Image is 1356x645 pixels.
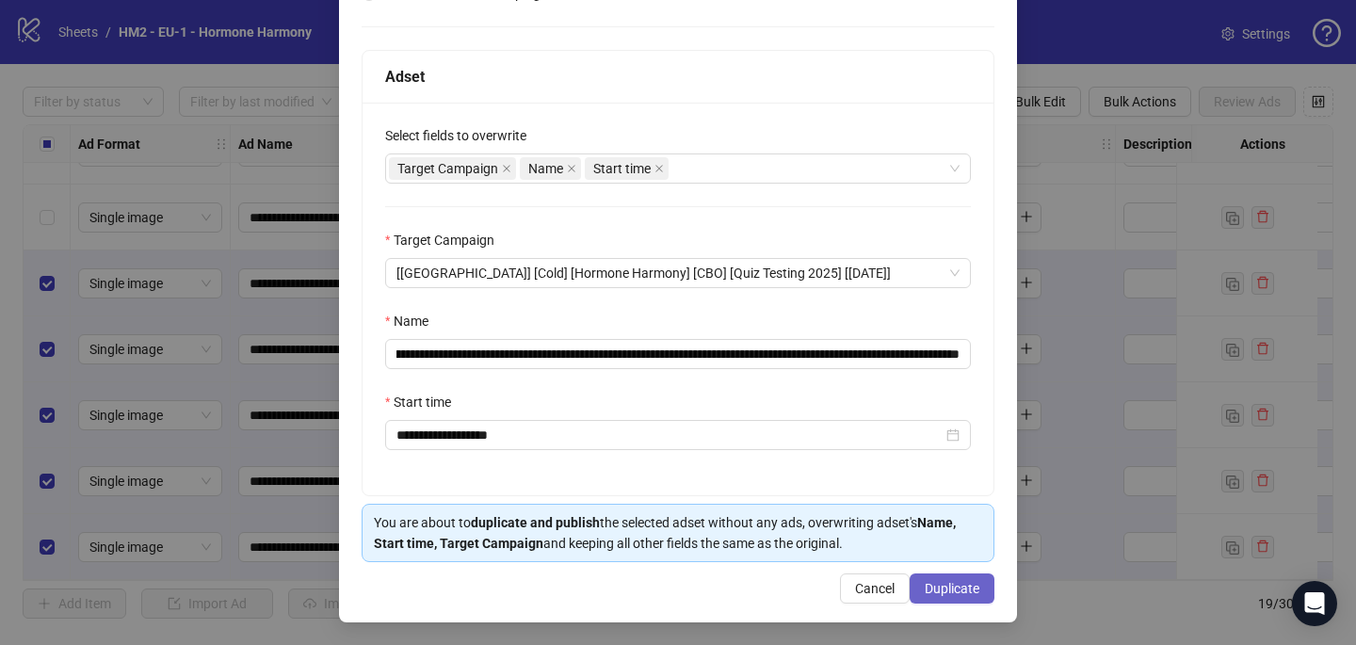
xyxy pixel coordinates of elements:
[389,157,516,180] span: Target Campaign
[585,157,669,180] span: Start time
[385,339,971,369] input: Name
[502,164,511,173] span: close
[567,164,576,173] span: close
[910,573,994,604] button: Duplicate
[396,425,943,445] input: Start time
[374,512,982,554] div: You are about to the selected adset without any ads, overwriting adset's and keeping all other fi...
[840,573,910,604] button: Cancel
[520,157,581,180] span: Name
[396,259,960,287] span: [UK] [Cold] [Hormone Harmony] [CBO] [Quiz Testing 2025] [9 Aug 2025]
[471,515,600,530] strong: duplicate and publish
[374,515,956,551] strong: Name, Start time, Target Campaign
[1292,581,1337,626] div: Open Intercom Messenger
[385,125,539,146] label: Select fields to overwrite
[528,158,563,179] span: Name
[385,392,463,412] label: Start time
[397,158,498,179] span: Target Campaign
[593,158,651,179] span: Start time
[925,581,979,596] span: Duplicate
[385,230,507,250] label: Target Campaign
[385,311,441,331] label: Name
[654,164,664,173] span: close
[855,581,895,596] span: Cancel
[385,65,971,89] div: Adset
